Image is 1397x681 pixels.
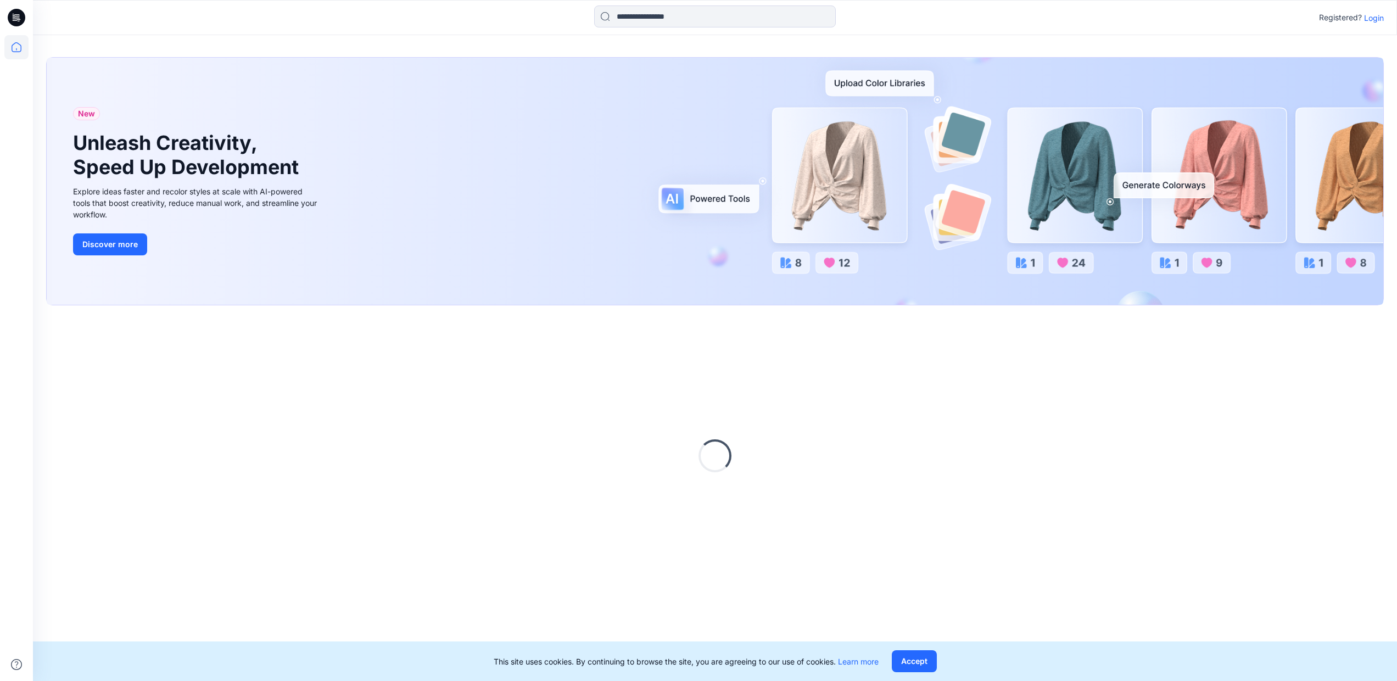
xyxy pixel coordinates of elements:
[838,657,879,666] a: Learn more
[1319,11,1362,24] p: Registered?
[892,650,937,672] button: Accept
[494,656,879,667] p: This site uses cookies. By continuing to browse the site, you are agreeing to our use of cookies.
[73,131,304,178] h1: Unleash Creativity, Speed Up Development
[1364,12,1384,24] p: Login
[73,233,147,255] button: Discover more
[73,186,320,220] div: Explore ideas faster and recolor styles at scale with AI-powered tools that boost creativity, red...
[78,107,95,120] span: New
[73,233,320,255] a: Discover more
